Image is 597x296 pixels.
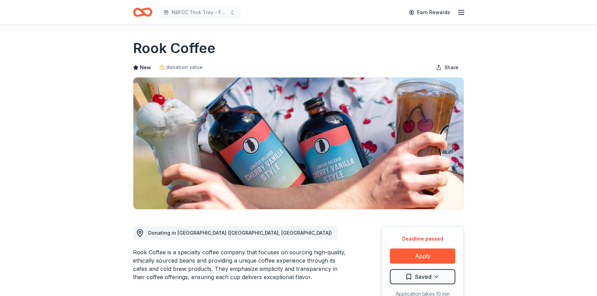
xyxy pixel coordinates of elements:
[390,269,455,284] button: Saved
[133,4,152,20] a: Home
[133,78,464,209] img: Image for Rook Coffee
[133,39,215,58] h1: Rook Coffee
[158,6,241,19] button: NBFCC Trick Tray - Fundraiser
[390,248,455,264] button: Apply
[159,63,203,71] a: donation value
[133,248,348,281] div: Rook Coffee is a specialty coffee company that focuses on sourcing high-quality, ethically source...
[431,61,464,74] button: Share
[444,63,458,72] span: Share
[166,63,203,71] span: donation value
[140,63,151,72] span: New
[390,235,455,243] div: Deadline passed
[405,6,454,19] a: Earn Rewards
[148,230,332,236] span: Donating in [GEOGRAPHIC_DATA] ([GEOGRAPHIC_DATA], [GEOGRAPHIC_DATA])
[172,8,227,17] span: NBFCC Trick Tray - Fundraiser
[415,272,432,281] span: Saved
